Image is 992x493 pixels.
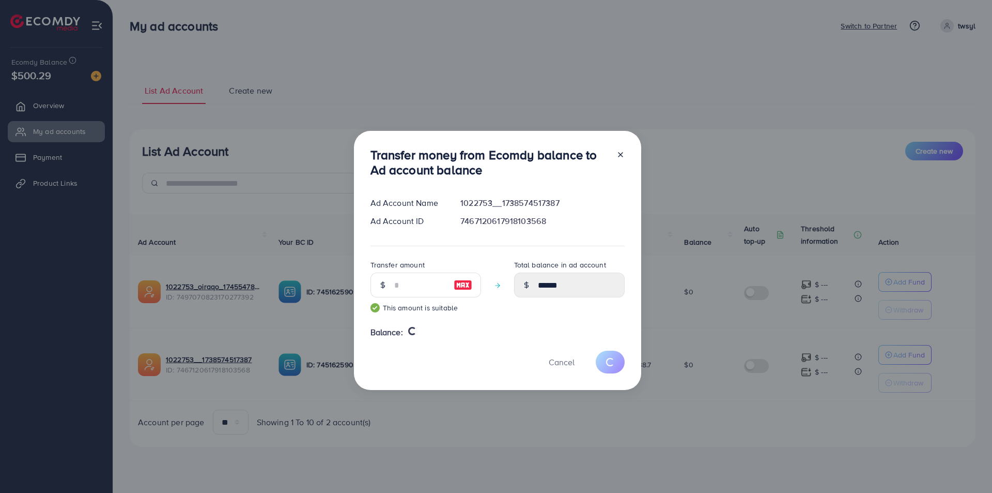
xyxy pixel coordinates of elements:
[370,326,403,338] span: Balance:
[452,197,632,209] div: 1022753__1738574517387
[454,279,472,291] img: image
[549,356,575,368] span: Cancel
[370,303,380,312] img: guide
[948,446,984,485] iframe: Chat
[370,303,481,313] small: This amount is suitable
[536,351,587,373] button: Cancel
[362,215,453,227] div: Ad Account ID
[514,260,606,270] label: Total balance in ad account
[452,215,632,227] div: 7467120617918103568
[362,197,453,209] div: Ad Account Name
[370,147,608,177] h3: Transfer money from Ecomdy balance to Ad account balance
[370,260,425,270] label: Transfer amount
